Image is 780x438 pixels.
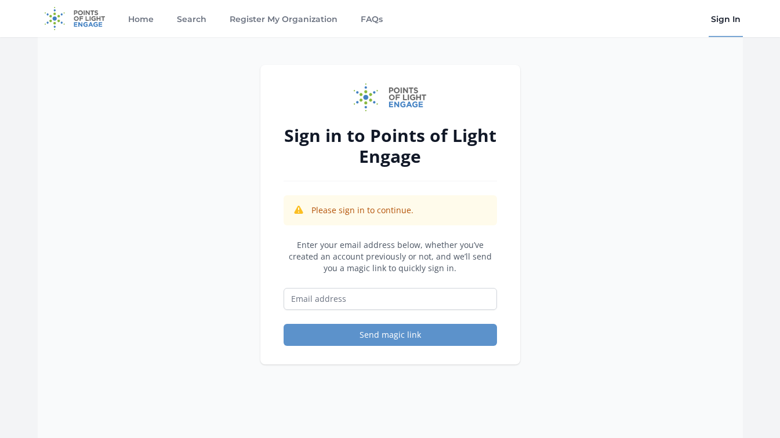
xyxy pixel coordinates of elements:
img: Points of Light Engage logo [354,83,427,111]
p: Please sign in to continue. [311,205,413,216]
p: Enter your email address below, whether you’ve created an account previously or not, and we’ll se... [284,239,497,274]
button: Send magic link [284,324,497,346]
input: Email address [284,288,497,310]
h2: Sign in to Points of Light Engage [284,125,497,167]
